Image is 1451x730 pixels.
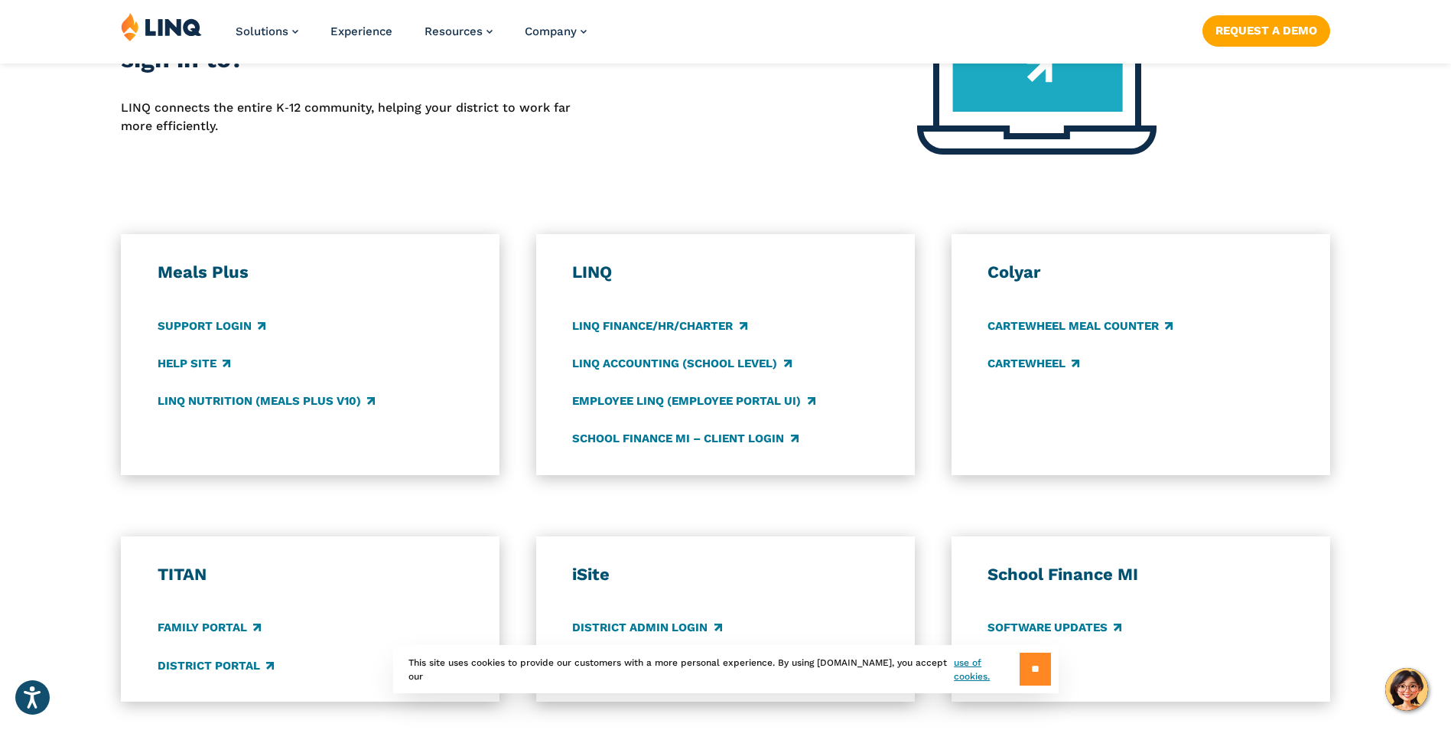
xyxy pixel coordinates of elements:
[236,24,298,38] a: Solutions
[572,430,798,447] a: School Finance MI – Client Login
[987,620,1121,637] a: Software Updates
[158,355,230,372] a: Help Site
[572,355,791,372] a: LINQ Accounting (school level)
[393,645,1059,693] div: This site uses cookies to provide our customers with a more personal experience. By using [DOMAIN...
[525,24,577,38] span: Company
[572,262,878,283] h3: LINQ
[987,262,1293,283] h3: Colyar
[158,393,375,409] a: LINQ Nutrition (Meals Plus v10)
[158,657,274,674] a: District Portal
[121,99,603,136] p: LINQ connects the entire K‑12 community, helping your district to work far more efficiently.
[158,318,265,334] a: Support Login
[158,620,261,637] a: Family Portal
[121,12,202,41] img: LINQ | K‑12 Software
[158,262,464,283] h3: Meals Plus
[330,24,392,38] a: Experience
[572,318,747,334] a: LINQ Finance/HR/Charter
[1202,15,1330,46] a: Request a Demo
[954,656,1019,683] a: use of cookies.
[987,564,1293,585] h3: School Finance MI
[236,24,288,38] span: Solutions
[236,12,587,63] nav: Primary Navigation
[525,24,587,38] a: Company
[987,318,1173,334] a: CARTEWHEEL Meal Counter
[425,24,483,38] span: Resources
[987,355,1079,372] a: CARTEWHEEL
[425,24,493,38] a: Resources
[1385,668,1428,711] button: Hello, have a question? Let’s chat.
[158,564,464,585] h3: TITAN
[572,393,815,409] a: Employee LINQ (Employee Portal UI)
[1202,12,1330,46] nav: Button Navigation
[572,564,878,585] h3: iSite
[572,620,721,637] a: District Admin Login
